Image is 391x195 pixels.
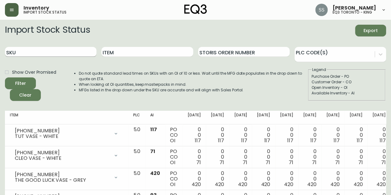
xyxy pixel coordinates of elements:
span: 117 [264,137,270,144]
span: 117 [380,137,386,144]
button: Export [355,25,386,36]
span: 420 [353,181,363,188]
div: PO CO [170,127,178,143]
span: 420 [238,181,247,188]
span: 117 [150,126,157,133]
span: 71 [381,159,386,166]
span: 71 [219,159,224,166]
td: 5.0 [128,168,145,190]
th: [DATE] [321,111,345,124]
div: 0 0 [234,149,247,165]
div: [PHONE_NUMBER]CLEO VASE - WHITE [10,149,123,162]
div: 0 0 [234,127,247,143]
div: 0 0 [349,127,363,143]
span: 117 [195,137,201,144]
span: OI [170,181,175,188]
div: 0 0 [280,171,293,187]
div: [PHONE_NUMBER]TUT VASE - WHITE [10,127,123,140]
img: logo [184,4,207,14]
h5: eq3 toronto - king [333,10,372,14]
span: 117 [356,137,363,144]
span: 420 [307,181,317,188]
div: 0 0 [303,171,317,187]
th: PLC [128,111,145,124]
td: 5.0 [128,124,145,146]
span: 420 [284,181,293,188]
li: Do not quote standard lead times on SKUs with an OI of 10 or less. Wait until the MFG date popula... [79,71,308,82]
div: Customer Order - CO [312,79,382,85]
span: 117 [334,137,340,144]
span: 420 [376,181,386,188]
div: 0 0 [303,149,317,165]
span: 117 [287,137,293,144]
span: 71 [335,159,340,166]
div: 0 0 [349,171,363,187]
div: 0 0 [211,127,224,143]
div: [PHONE_NUMBER]THE GOOD LUCK VASE - GREY [10,171,123,184]
div: 0 0 [188,127,201,143]
h5: import stock status [23,10,66,14]
span: 71 [243,159,247,166]
div: PO CO [170,171,178,187]
div: [PHONE_NUMBER] [15,172,110,177]
span: 117 [310,137,317,144]
th: Item [5,111,128,124]
div: 0 0 [280,149,293,165]
span: 71 [196,159,201,166]
img: f1b6f2cda6f3b51f95337c5892ce6799 [315,4,328,16]
span: 420 [330,181,340,188]
span: Clear [15,91,36,99]
div: Open Inventory - OI [312,85,382,90]
div: 0 0 [372,127,386,143]
li: When looking at OI quantities, keep masterpacks in mind. [79,82,308,87]
span: Show Over Promised [12,69,56,76]
span: 117 [241,137,247,144]
span: 71 [150,148,155,155]
div: 0 0 [372,149,386,165]
th: [DATE] [275,111,298,124]
span: 71 [266,159,270,166]
th: [DATE] [183,111,206,124]
div: PO CO [170,149,178,165]
div: THE GOOD LUCK VASE - GREY [15,177,110,183]
div: 0 0 [211,171,224,187]
div: 0 0 [257,171,270,187]
div: 0 0 [372,171,386,187]
div: Purchase Order - PO [312,74,382,79]
li: MFGs listed in the drop down under the SKU are accurate and will align with Sales Portal. [79,87,308,93]
th: [DATE] [368,111,391,124]
span: [PERSON_NAME] [333,6,376,10]
div: TUT VASE - WHITE [15,134,110,139]
div: Available Inventory - AI [312,90,382,96]
legend: Legend [312,67,327,73]
span: 71 [358,159,363,166]
div: 0 0 [349,149,363,165]
div: 0 0 [234,171,247,187]
div: 0 0 [188,171,201,187]
td: 5.0 [128,146,145,168]
button: Clear [10,89,41,101]
div: 0 0 [257,127,270,143]
span: 71 [289,159,293,166]
div: 0 0 [303,127,317,143]
div: Filter [15,80,26,87]
div: 0 0 [257,149,270,165]
div: [PHONE_NUMBER] [15,128,110,134]
th: [DATE] [206,111,229,124]
div: 0 0 [188,149,201,165]
h2: Import Stock Status [5,25,90,36]
span: 117 [218,137,224,144]
th: AI [145,111,165,124]
span: Inventory [23,6,49,10]
span: Export [360,27,381,35]
button: Filter [5,77,36,89]
th: [DATE] [229,111,252,124]
div: [PHONE_NUMBER] [15,150,110,156]
div: 0 0 [326,149,340,165]
span: 71 [312,159,317,166]
div: 0 0 [211,149,224,165]
div: CLEO VASE - WHITE [15,156,110,161]
div: 0 0 [280,127,293,143]
th: [DATE] [298,111,321,124]
th: [DATE] [344,111,368,124]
